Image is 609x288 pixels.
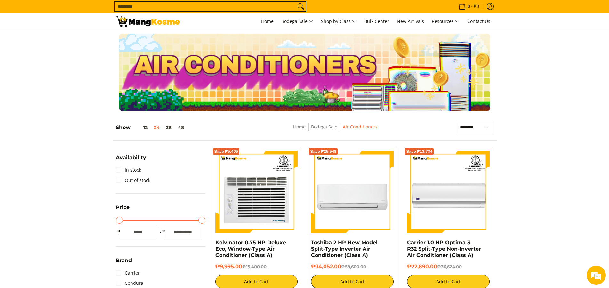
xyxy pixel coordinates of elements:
span: Resources [432,18,460,26]
img: Toshiba 2 HP New Model Split-Type Inverter Air Conditioner (Class A) [311,151,394,233]
h6: ₱22,890.00 [407,263,490,270]
span: • [457,3,481,10]
nav: Breadcrumbs [246,123,424,137]
span: New Arrivals [397,18,424,24]
span: ₱ [116,229,122,235]
del: ₱59,600.00 [341,264,366,269]
span: ₱ [161,229,167,235]
a: Toshiba 2 HP New Model Split-Type Inverter Air Conditioner (Class A) [311,239,378,258]
span: Save ₱13,734 [406,150,432,153]
span: Save ₱5,405 [214,150,238,153]
span: Save ₱25,548 [310,150,336,153]
nav: Main Menu [186,13,493,30]
button: Search [296,2,306,11]
a: New Arrivals [394,13,427,30]
span: Home [261,18,274,24]
img: Kelvinator 0.75 HP Deluxe Eco, Window-Type Air Conditioner (Class A) [215,151,298,233]
span: 0 [467,4,471,9]
a: Home [293,124,306,130]
summary: Open [116,155,146,165]
del: ₱15,400.00 [242,264,267,269]
h5: Show [116,124,187,131]
img: Bodega Sale Aircon l Mang Kosme: Home Appliances Warehouse Sale [116,16,180,27]
button: 36 [163,125,175,130]
h6: ₱9,995.00 [215,263,298,270]
a: Shop by Class [318,13,360,30]
span: Bodega Sale [281,18,313,26]
a: In stock [116,165,141,175]
a: Kelvinator 0.75 HP Deluxe Eco, Window-Type Air Conditioner (Class A) [215,239,286,258]
span: Availability [116,155,146,160]
a: Out of stock [116,175,150,185]
button: 24 [151,125,163,130]
a: Resources [429,13,463,30]
a: Carrier [116,268,140,278]
a: Carrier 1.0 HP Optima 3 R32 Split-Type Non-Inverter Air Conditioner (Class A) [407,239,481,258]
summary: Open [116,258,132,268]
del: ₱36,624.00 [437,264,462,269]
span: Shop by Class [321,18,357,26]
summary: Open [116,205,130,215]
button: 12 [131,125,151,130]
span: Brand [116,258,132,263]
a: Bodega Sale [278,13,317,30]
a: Contact Us [464,13,493,30]
a: Bodega Sale [311,124,337,130]
span: Price [116,205,130,210]
a: Air Conditioners [343,124,378,130]
img: Carrier 1.0 HP Optima 3 R32 Split-Type Non-Inverter Air Conditioner (Class A) [407,151,490,233]
a: Home [258,13,277,30]
span: Bulk Center [364,18,389,24]
button: 48 [175,125,187,130]
h6: ₱34,052.00 [311,263,394,270]
a: Bulk Center [361,13,392,30]
span: ₱0 [473,4,480,9]
span: Contact Us [467,18,490,24]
